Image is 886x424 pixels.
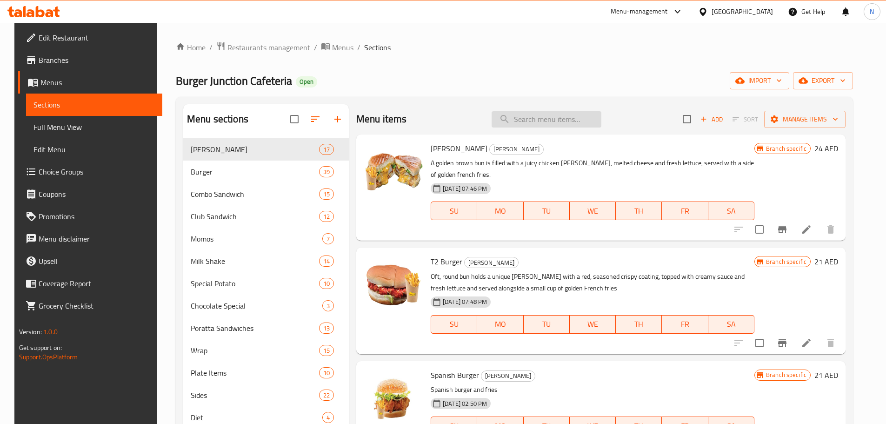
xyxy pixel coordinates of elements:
span: [PERSON_NAME] [431,141,487,155]
span: Get support on: [19,342,62,354]
a: Edit menu item [801,224,812,235]
h2: Menu items [356,112,407,126]
button: FR [662,315,708,334]
button: Branch-specific-item [771,218,793,241]
p: Spanish burger and fries [431,384,754,396]
button: Manage items [764,111,846,128]
div: Momos7 [183,228,349,250]
span: SU [435,317,473,331]
img: T2 Burger [364,255,423,315]
div: Burger39 [183,161,349,183]
span: Chocolate Special [191,300,322,311]
div: BJ Burger [489,144,544,155]
button: Add [697,112,726,127]
div: BJ Burger [464,257,519,268]
button: MO [477,202,523,220]
span: Sides [191,390,319,401]
span: TU [527,204,566,218]
span: export [800,75,846,87]
a: Choice Groups [18,161,162,183]
button: SA [708,315,754,334]
span: 1.0.0 [43,326,58,338]
button: SA [708,202,754,220]
span: Coverage Report [39,278,155,289]
div: Milk Shake [191,256,319,267]
span: TH [620,204,658,218]
button: SU [431,315,477,334]
div: items [319,345,334,356]
button: TU [524,202,570,220]
span: T2 Burger [431,255,462,269]
span: 39 [320,168,333,176]
span: Coupons [39,188,155,200]
span: 14 [320,257,333,266]
a: Branches [18,49,162,71]
span: Momos [191,233,322,244]
h6: 24 AED [814,142,838,155]
button: delete [819,332,842,354]
div: Diet [191,412,322,423]
span: Club Sandwich [191,211,319,222]
a: Upsell [18,250,162,272]
h2: Menu sections [187,112,248,126]
p: A golden brown bun is filled with a juicy chicken [PERSON_NAME], melted cheese and fresh lettuce,... [431,157,754,181]
span: N [870,7,874,17]
h6: 21 AED [814,255,838,268]
button: FR [662,202,708,220]
button: Add section [326,108,349,130]
span: 17 [320,145,333,154]
span: Choice Groups [39,166,155,177]
div: Milk Shake14 [183,250,349,272]
span: Burger [191,166,319,177]
div: Combo Sandwich15 [183,183,349,205]
div: items [319,211,334,222]
span: 3 [323,302,333,310]
span: Select all sections [285,109,304,129]
span: [DATE] 07:48 PM [439,297,491,306]
div: items [319,256,334,267]
div: Open [296,76,317,87]
nav: breadcrumb [176,41,853,54]
span: WE [573,204,612,218]
span: FR [666,317,704,331]
div: Club Sandwich12 [183,205,349,228]
span: 13 [320,324,333,333]
span: 7 [323,235,333,243]
span: Full Menu View [33,121,155,133]
div: items [319,188,334,200]
button: SU [431,202,477,220]
a: Edit Menu [26,138,162,161]
a: Sections [26,94,162,116]
span: Restaurants management [227,42,310,53]
div: items [319,144,334,155]
span: Poratta Sandwiches [191,323,319,334]
span: Wrap [191,345,319,356]
span: MO [481,204,520,218]
div: Wrap15 [183,339,349,362]
span: Special Potato [191,278,319,289]
div: items [319,367,334,378]
span: [PERSON_NAME] [490,144,543,155]
span: 4 [323,413,333,422]
span: Sections [33,99,155,110]
a: Grocery Checklist [18,295,162,317]
span: Open [296,78,317,86]
span: 10 [320,369,333,377]
span: Select to update [750,220,769,239]
span: Menus [332,42,353,53]
span: 15 [320,346,333,355]
div: Plate Items [191,367,319,378]
div: items [319,166,334,177]
span: Combo Sandwich [191,188,319,200]
span: Select section first [726,112,764,127]
span: Add item [697,112,726,127]
li: / [314,42,317,53]
span: TH [620,317,658,331]
div: BJ Burger [191,144,319,155]
span: Upsell [39,256,155,267]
